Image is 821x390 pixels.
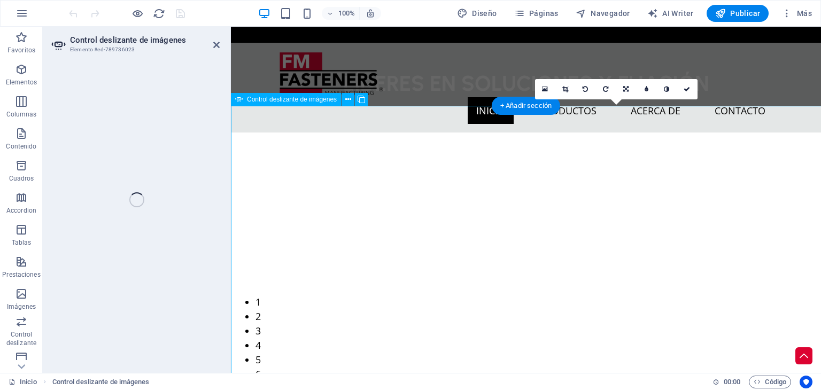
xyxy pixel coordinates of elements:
span: Diseño [457,8,497,19]
span: 00 00 [724,376,740,388]
p: Columnas [6,110,37,119]
button: Haz clic para salir del modo de previsualización y seguir editando [131,7,144,20]
i: Al redimensionar, ajustar el nivel de zoom automáticamente para ajustarse al dispositivo elegido. [366,9,375,18]
div: + Añadir sección [492,97,560,115]
a: Escala de grises [657,79,677,99]
a: Girar 90° a la derecha [596,79,616,99]
h6: Tiempo de la sesión [712,376,741,388]
p: Cuadros [9,174,34,183]
p: Elementos [6,78,37,87]
p: Imágenes [7,302,36,311]
a: Confirmar ( Ctrl ⏎ ) [677,79,698,99]
h6: 100% [338,7,355,20]
a: Modo de recorte [555,79,576,99]
button: Usercentrics [800,376,812,388]
p: Favoritos [7,46,35,54]
nav: breadcrumb [52,376,150,388]
a: Cambiar orientación [616,79,637,99]
span: Navegador [576,8,630,19]
i: Volver a cargar página [153,7,165,20]
span: Páginas [514,8,559,19]
a: Desenfoque [637,79,657,99]
div: Diseño (Ctrl+Alt+Y) [453,5,501,22]
p: Contenido [6,142,36,151]
span: Control deslizante de imágenes [247,96,337,103]
span: : [731,378,733,386]
a: Girar 90° a la izquierda [576,79,596,99]
button: Diseño [453,5,501,22]
span: AI Writer [647,8,694,19]
button: Más [777,5,816,22]
button: Código [749,376,791,388]
span: Más [781,8,812,19]
a: Selecciona archivos del administrador de archivos, de la galería de fotos o carga archivo(s) [535,79,555,99]
button: reload [152,7,165,20]
button: Publicar [707,5,769,22]
span: Código [754,376,786,388]
button: 100% [322,7,360,20]
p: Prestaciones [2,270,40,279]
span: Publicar [715,8,761,19]
p: Accordion [6,206,36,215]
button: AI Writer [643,5,698,22]
button: Navegador [571,5,634,22]
button: Páginas [510,5,563,22]
a: Haz clic para cancelar la selección y doble clic para abrir páginas [9,376,37,388]
span: Haz clic para seleccionar y doble clic para editar [52,376,150,388]
p: Tablas [12,238,32,247]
